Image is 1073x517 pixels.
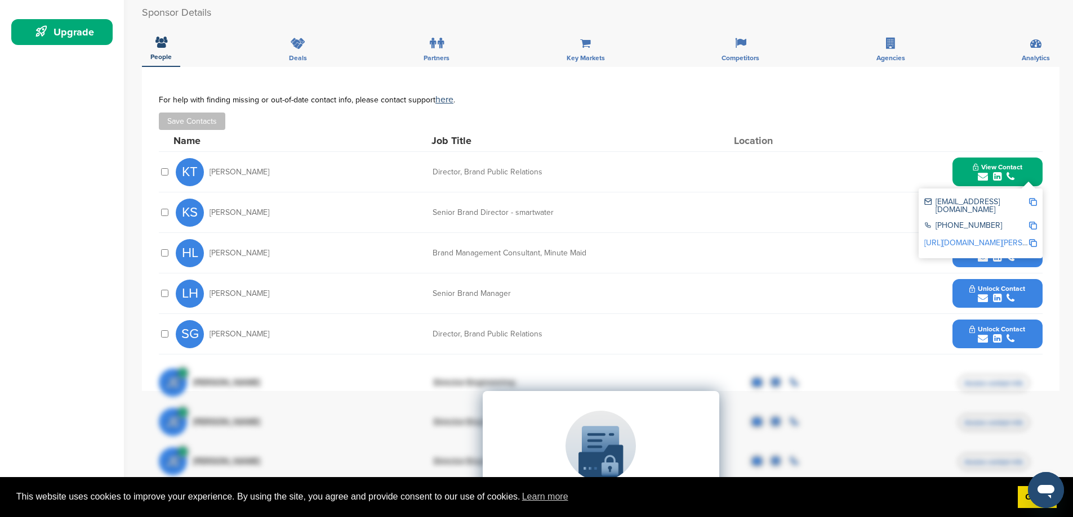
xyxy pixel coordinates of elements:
[176,280,204,308] span: LH
[1018,486,1057,509] a: dismiss cookie message
[1028,472,1064,508] iframe: Button to launch messaging window
[959,155,1036,189] button: View Contact
[17,22,113,42] div: Upgrade
[424,55,449,61] span: Partners
[159,95,1043,104] div: For help with finding missing or out-of-date contact info, please contact support .
[722,55,759,61] span: Competitors
[176,158,204,186] span: KT
[433,209,602,217] div: Senior Brand Director - smartwater
[431,136,600,146] div: Job Title
[520,488,570,505] a: learn more about cookies
[956,277,1039,311] button: Unlock Contact
[876,55,905,61] span: Agencies
[924,238,1062,248] a: [URL][DOMAIN_NAME][PERSON_NAME]
[142,5,1059,20] h2: Sponsor Details
[210,209,269,217] span: [PERSON_NAME]
[210,330,269,338] span: [PERSON_NAME]
[433,290,602,298] div: Senior Brand Manager
[433,168,602,176] div: Director, Brand Public Relations
[11,19,113,45] a: Upgrade
[176,320,204,348] span: SG
[969,325,1025,333] span: Unlock Contact
[924,222,1029,231] div: [PHONE_NUMBER]
[567,55,605,61] span: Key Markets
[734,136,818,146] div: Location
[956,317,1039,351] button: Unlock Contact
[210,290,269,298] span: [PERSON_NAME]
[289,55,307,61] span: Deals
[973,163,1022,171] span: View Contact
[924,198,1029,214] div: [EMAIL_ADDRESS][DOMAIN_NAME]
[433,330,602,338] div: Director, Brand Public Relations
[176,199,204,227] span: KS
[1022,55,1050,61] span: Analytics
[159,113,225,130] button: Save Contacts
[210,249,269,257] span: [PERSON_NAME]
[1029,239,1037,247] img: Copy
[435,94,453,105] a: here
[433,249,602,257] div: Brand Management Consultant, Minute Maid
[173,136,297,146] div: Name
[210,168,269,176] span: [PERSON_NAME]
[1029,198,1037,206] img: Copy
[1029,222,1037,230] img: Copy
[150,53,172,60] span: People
[16,488,1009,505] span: This website uses cookies to improve your experience. By using the site, you agree and provide co...
[969,285,1025,293] span: Unlock Contact
[176,239,204,267] span: HL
